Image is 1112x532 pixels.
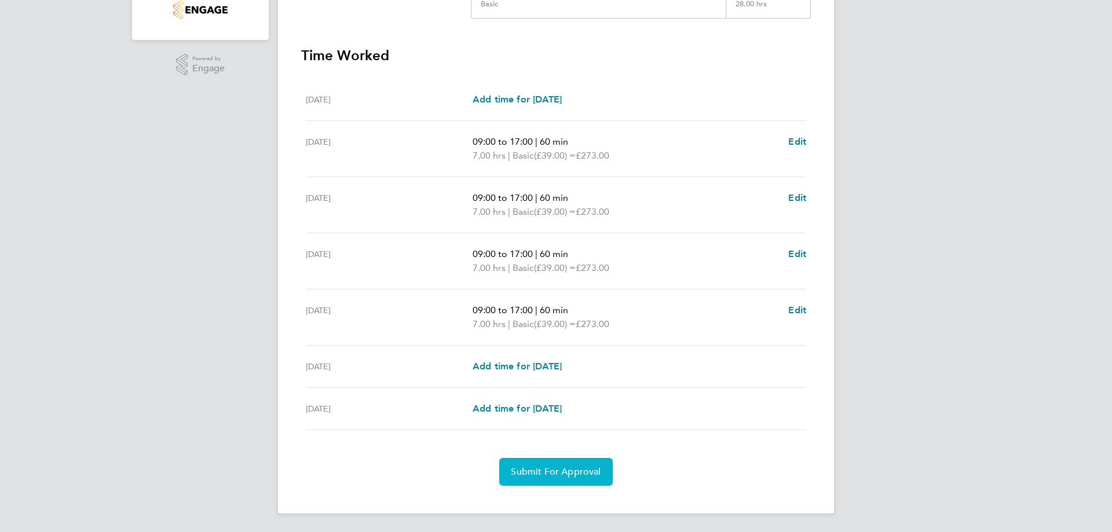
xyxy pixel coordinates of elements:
[576,262,609,273] span: £273.00
[508,262,510,273] span: |
[788,303,806,317] a: Edit
[534,262,576,273] span: (£39.00) =
[788,135,806,149] a: Edit
[535,136,537,147] span: |
[473,403,562,414] span: Add time for [DATE]
[499,458,612,486] button: Submit For Approval
[306,247,473,275] div: [DATE]
[306,359,473,373] div: [DATE]
[576,150,609,161] span: £273.00
[306,303,473,331] div: [DATE]
[788,136,806,147] span: Edit
[508,318,510,329] span: |
[306,402,473,416] div: [DATE]
[473,150,506,161] span: 7.00 hrs
[788,247,806,261] a: Edit
[788,191,806,205] a: Edit
[788,192,806,203] span: Edit
[535,192,537,203] span: |
[576,206,609,217] span: £273.00
[473,206,506,217] span: 7.00 hrs
[540,248,568,259] span: 60 min
[513,261,534,275] span: Basic
[534,318,576,329] span: (£39.00) =
[306,93,473,107] div: [DATE]
[473,262,506,273] span: 7.00 hrs
[473,248,533,259] span: 09:00 to 17:00
[473,304,533,315] span: 09:00 to 17:00
[192,64,225,74] span: Engage
[192,54,225,64] span: Powered by
[513,149,534,163] span: Basic
[513,317,534,331] span: Basic
[534,150,576,161] span: (£39.00) =
[473,94,562,105] span: Add time for [DATE]
[540,136,568,147] span: 60 min
[301,46,811,65] h3: Time Worked
[540,192,568,203] span: 60 min
[511,466,601,478] span: Submit For Approval
[513,205,534,219] span: Basic
[535,304,537,315] span: |
[576,318,609,329] span: £273.00
[473,136,533,147] span: 09:00 to 17:00
[473,318,506,329] span: 7.00 hrs
[788,304,806,315] span: Edit
[473,361,562,372] span: Add time for [DATE]
[508,150,510,161] span: |
[534,206,576,217] span: (£39.00) =
[535,248,537,259] span: |
[473,359,562,373] a: Add time for [DATE]
[473,93,562,107] a: Add time for [DATE]
[146,1,255,19] a: Go to home page
[173,1,227,19] img: jjfox-logo-retina.png
[306,191,473,219] div: [DATE]
[176,54,225,76] a: Powered byEngage
[306,135,473,163] div: [DATE]
[540,304,568,315] span: 60 min
[788,248,806,259] span: Edit
[473,192,533,203] span: 09:00 to 17:00
[508,206,510,217] span: |
[473,402,562,416] a: Add time for [DATE]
